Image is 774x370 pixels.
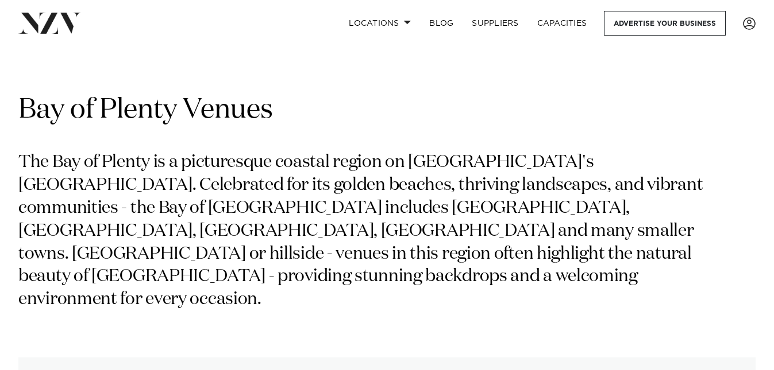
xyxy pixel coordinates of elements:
[18,13,81,33] img: nzv-logo.png
[420,11,463,36] a: BLOG
[340,11,420,36] a: Locations
[528,11,596,36] a: Capacities
[604,11,726,36] a: Advertise your business
[463,11,527,36] a: SUPPLIERS
[18,92,756,128] h1: Bay of Plenty Venues
[18,151,729,311] p: The Bay of Plenty is a picturesque coastal region on [GEOGRAPHIC_DATA]'s [GEOGRAPHIC_DATA]. Celeb...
